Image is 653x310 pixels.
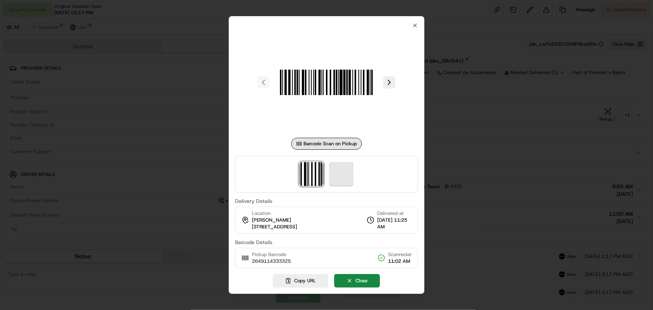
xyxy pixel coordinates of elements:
div: Barcode Scan on Pickup [291,138,362,150]
img: barcode_scan_on_pickup image [300,162,324,186]
button: Copy URL [273,274,329,288]
span: [PERSON_NAME] [252,217,291,224]
span: [STREET_ADDRESS] [252,224,297,230]
span: [DATE] 11:25 AM [377,217,412,230]
span: Scanned at [388,251,412,258]
img: barcode_scan_on_pickup image [273,28,381,136]
span: Pickup Barcode [252,251,291,258]
span: Location [252,210,271,217]
span: 11:02 AM [388,258,412,265]
button: Close [335,274,380,288]
label: Barcode Details [235,240,418,245]
label: Delivery Details [235,198,418,204]
span: 2649114333325 [252,258,291,265]
span: Delivered at [377,210,412,217]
